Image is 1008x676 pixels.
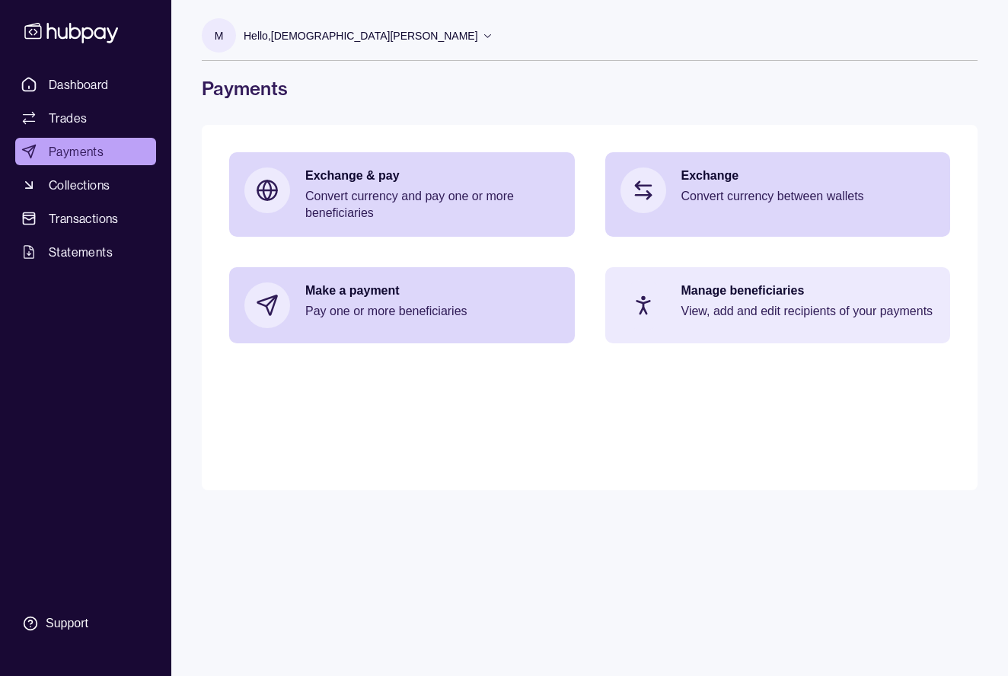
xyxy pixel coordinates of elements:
[49,109,87,127] span: Trades
[681,303,936,320] p: View, add and edit recipients of your payments
[15,104,156,132] a: Trades
[15,607,156,639] a: Support
[49,176,110,194] span: Collections
[681,167,936,184] p: Exchange
[605,152,951,228] a: ExchangeConvert currency between wallets
[605,267,951,343] a: Manage beneficiariesView, add and edit recipients of your payments
[49,243,113,261] span: Statements
[15,171,156,199] a: Collections
[681,188,936,205] p: Convert currency between wallets
[49,209,119,228] span: Transactions
[229,267,575,343] a: Make a paymentPay one or more beneficiaries
[15,238,156,266] a: Statements
[305,188,560,222] p: Convert currency and pay one or more beneficiaries
[305,167,560,184] p: Exchange & pay
[15,71,156,98] a: Dashboard
[49,75,109,94] span: Dashboard
[15,138,156,165] a: Payments
[15,205,156,232] a: Transactions
[244,27,478,44] p: Hello, [DEMOGRAPHIC_DATA][PERSON_NAME]
[305,303,560,320] p: Pay one or more beneficiaries
[229,152,575,237] a: Exchange & payConvert currency and pay one or more beneficiaries
[49,142,104,161] span: Payments
[202,76,978,100] h1: Payments
[215,27,224,44] p: M
[681,282,936,299] p: Manage beneficiaries
[305,282,560,299] p: Make a payment
[46,615,88,632] div: Support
